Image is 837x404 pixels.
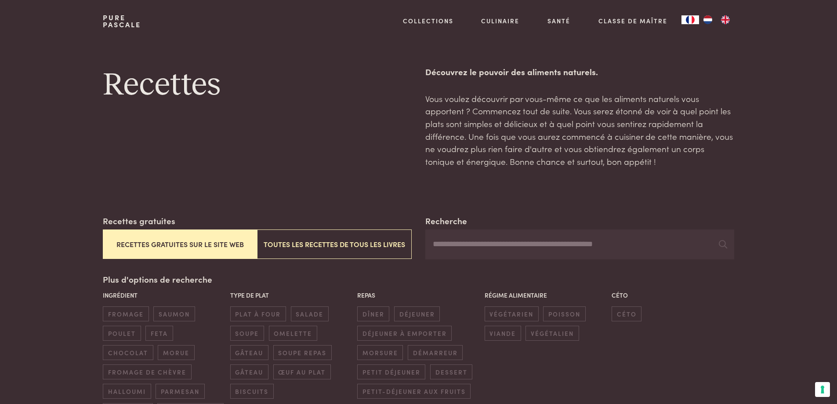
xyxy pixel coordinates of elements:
[103,345,153,360] span: chocolat
[103,306,149,321] span: fromage
[681,15,734,24] aside: Language selected: Français
[598,16,667,25] a: Classe de maître
[269,326,317,340] span: omelette
[699,15,734,24] ul: Language list
[525,326,579,340] span: végétalien
[485,306,539,321] span: végétarien
[103,364,191,379] span: fromage de chèvre
[230,326,264,340] span: soupe
[815,382,830,397] button: Vos préférences en matière de consentement pour les technologies de suivi
[357,326,452,340] span: déjeuner à emporter
[357,306,389,321] span: dîner
[291,306,329,321] span: salade
[612,291,734,300] p: Céto
[394,306,440,321] span: déjeuner
[481,16,519,25] a: Culinaire
[103,229,257,259] button: Recettes gratuites sur le site web
[357,345,403,360] span: morsure
[103,384,151,398] span: halloumi
[103,14,141,28] a: PurePascale
[357,364,425,379] span: petit déjeuner
[425,66,598,77] strong: Découvrez le pouvoir des aliments naturels.
[425,215,467,227] label: Recherche
[230,306,286,321] span: plat à four
[230,291,353,300] p: Type de plat
[430,364,472,379] span: dessert
[485,291,607,300] p: Régime alimentaire
[158,345,194,360] span: morue
[717,15,734,24] a: EN
[357,384,471,398] span: petit-déjeuner aux fruits
[681,15,699,24] div: Language
[153,306,195,321] span: saumon
[699,15,717,24] a: NL
[425,92,734,168] p: Vous voulez découvrir par vous-même ce que les aliments naturels vous apportent ? Commencez tout ...
[485,326,521,340] span: viande
[543,306,585,321] span: poisson
[230,345,268,360] span: gâteau
[403,16,453,25] a: Collections
[156,384,204,398] span: parmesan
[145,326,173,340] span: feta
[230,384,274,398] span: biscuits
[103,66,411,105] h1: Recettes
[612,306,641,321] span: céto
[681,15,699,24] a: FR
[103,291,225,300] p: Ingrédient
[230,364,268,379] span: gâteau
[257,229,411,259] button: Toutes les recettes de tous les livres
[357,291,480,300] p: Repas
[547,16,570,25] a: Santé
[103,326,141,340] span: poulet
[408,345,463,360] span: démarreur
[273,345,332,360] span: soupe repas
[273,364,331,379] span: œuf au plat
[103,215,175,227] label: Recettes gratuites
